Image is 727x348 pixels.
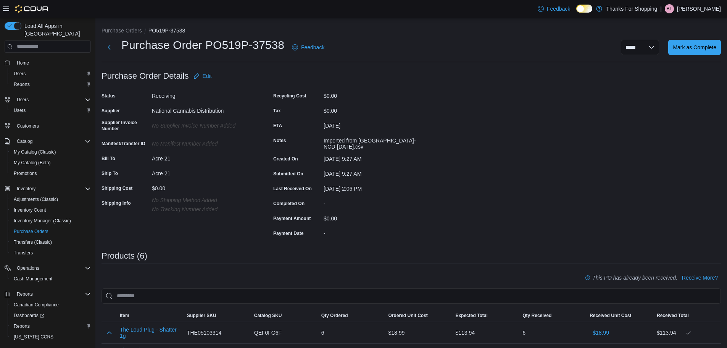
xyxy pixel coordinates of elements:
[324,183,426,192] div: [DATE] 2:06 PM
[8,237,94,248] button: Transfers (Classic)
[152,138,254,147] div: No Manifest Number added
[2,94,94,105] button: Users
[14,184,91,193] span: Inventory
[102,71,189,81] h3: Purchase Order Details
[152,105,254,114] div: National Cannabis Distribution
[11,332,91,342] span: Washington CCRS
[148,28,185,34] button: PO519P-37538
[14,71,26,77] span: Users
[665,4,674,13] div: Brianna-lynn Frederiksen
[385,325,453,340] div: $18.99
[11,227,91,236] span: Purchase Orders
[251,309,318,322] button: Catalog SKU
[324,153,426,162] div: [DATE] 9:27 AM
[324,90,426,99] div: $0.00
[187,312,216,319] span: Supplier SKU
[14,149,56,155] span: My Catalog (Classic)
[14,121,42,131] a: Customers
[2,289,94,299] button: Reports
[14,58,91,68] span: Home
[102,155,115,162] label: Bill To
[120,327,181,339] button: The Loud Plug - Shatter - 1g
[273,108,281,114] label: Tax
[14,207,46,213] span: Inventory Count
[547,5,570,13] span: Feedback
[203,72,212,80] span: Edit
[11,80,33,89] a: Reports
[102,251,147,261] h3: Products (6)
[673,44,716,51] span: Mark as Complete
[318,309,385,322] button: Qty Ordered
[14,58,32,68] a: Home
[11,238,91,247] span: Transfers (Classic)
[152,152,254,162] div: Acre 21
[11,147,59,157] a: My Catalog (Classic)
[452,309,519,322] button: Expected Total
[8,274,94,284] button: Cash Management
[14,160,51,166] span: My Catalog (Beta)
[11,322,33,331] a: Reports
[657,328,718,337] div: $113.94
[324,197,426,207] div: -
[11,69,29,78] a: Users
[11,300,62,309] a: Canadian Compliance
[14,137,35,146] button: Catalog
[254,312,282,319] span: Catalog SKU
[14,264,91,273] span: Operations
[289,40,327,55] a: Feedback
[15,5,49,13] img: Cova
[17,186,35,192] span: Inventory
[17,265,39,271] span: Operations
[273,171,303,177] label: Submitted On
[8,168,94,179] button: Promotions
[11,311,47,320] a: Dashboards
[590,312,631,319] span: Received Unit Cost
[576,5,592,13] input: Dark Mode
[8,215,94,226] button: Inventory Manager (Classic)
[324,120,426,129] div: [DATE]
[590,325,612,340] button: $18.99
[11,311,91,320] span: Dashboards
[2,120,94,131] button: Customers
[8,310,94,321] a: Dashboards
[120,312,129,319] span: Item
[321,312,348,319] span: Qty Ordered
[11,248,36,257] a: Transfers
[17,138,32,144] span: Catalog
[11,332,56,342] a: [US_STATE] CCRS
[273,93,306,99] label: Recycling Cost
[11,300,91,309] span: Canadian Compliance
[273,138,286,144] label: Notes
[11,69,91,78] span: Users
[117,309,184,322] button: Item
[184,309,251,322] button: Supplier SKU
[324,168,426,177] div: [DATE] 9:27 AM
[14,184,39,193] button: Inventory
[2,136,94,147] button: Catalog
[102,40,117,55] button: Next
[8,68,94,79] button: Users
[324,134,426,150] div: Imported from [GEOGRAPHIC_DATA]-NCD-[DATE].csv
[14,121,91,131] span: Customers
[606,4,657,13] p: Thanks For Shopping
[592,273,677,282] p: This PO has already been received.
[11,195,91,204] span: Adjustments (Classic)
[8,157,94,168] button: My Catalog (Beta)
[11,274,91,283] span: Cash Management
[11,169,91,178] span: Promotions
[11,147,91,157] span: My Catalog (Classic)
[8,226,94,237] button: Purchase Orders
[301,44,324,51] span: Feedback
[190,68,215,84] button: Edit
[14,107,26,113] span: Users
[679,270,721,285] button: Receive More?
[455,312,487,319] span: Expected Total
[8,321,94,332] button: Reports
[11,169,40,178] a: Promotions
[152,120,254,129] div: No Supplier Invoice Number added
[273,230,303,236] label: Payment Date
[11,216,74,225] a: Inventory Manager (Classic)
[2,57,94,68] button: Home
[535,1,573,16] a: Feedback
